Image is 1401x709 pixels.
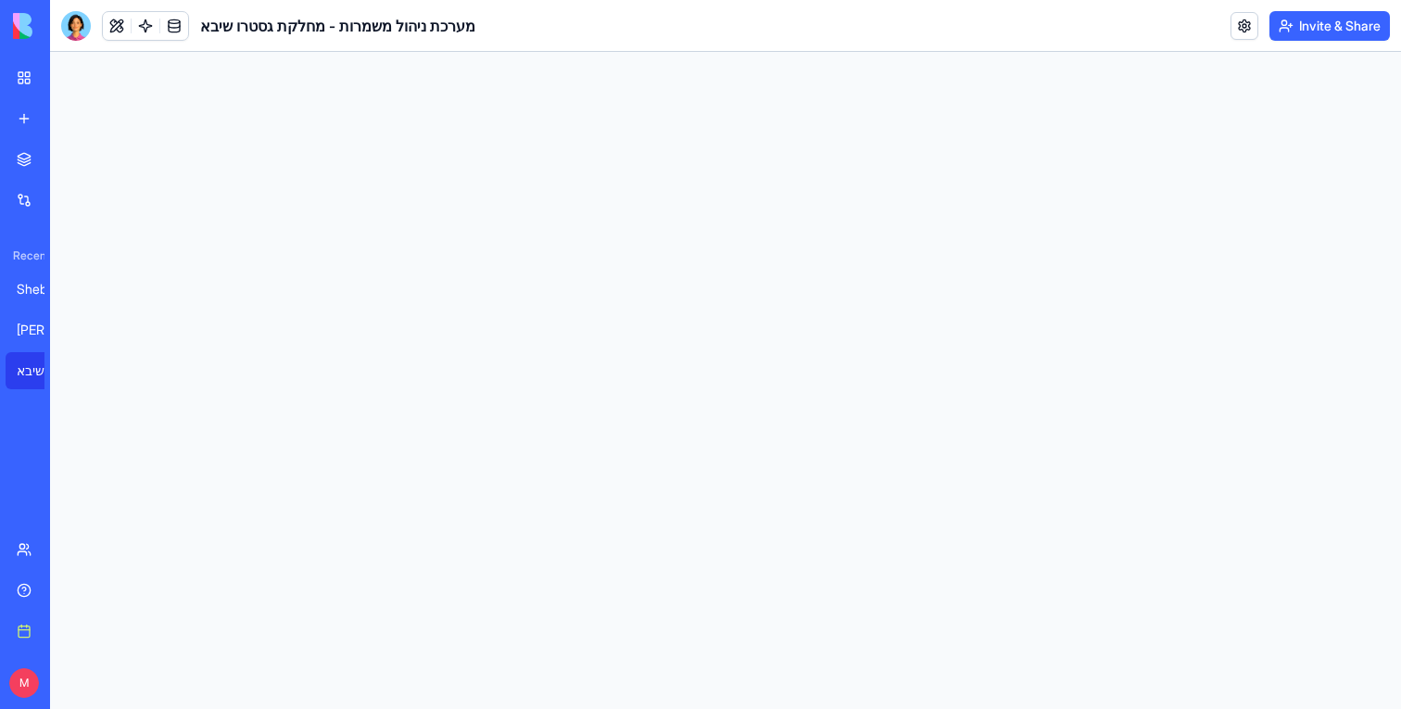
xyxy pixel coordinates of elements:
[13,13,128,39] img: logo
[1269,11,1390,41] button: Invite & Share
[6,248,44,263] span: Recent
[6,352,80,389] a: מערכת ניהול משמרות - מחלקת גסטרו שיבא
[9,668,39,698] span: M
[6,271,80,308] a: Sheba [MEDICAL_DATA] Shift Management
[200,15,475,37] h1: מערכת ניהול משמרות - מחלקת גסטרו שיבא
[17,361,69,380] div: מערכת ניהול משמרות - מחלקת גסטרו שיבא
[6,311,80,348] a: [PERSON_NAME][MEDICAL_DATA] Shift Manager
[17,321,69,339] div: [PERSON_NAME][MEDICAL_DATA] Shift Manager
[17,280,69,298] div: Sheba [MEDICAL_DATA] Shift Management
